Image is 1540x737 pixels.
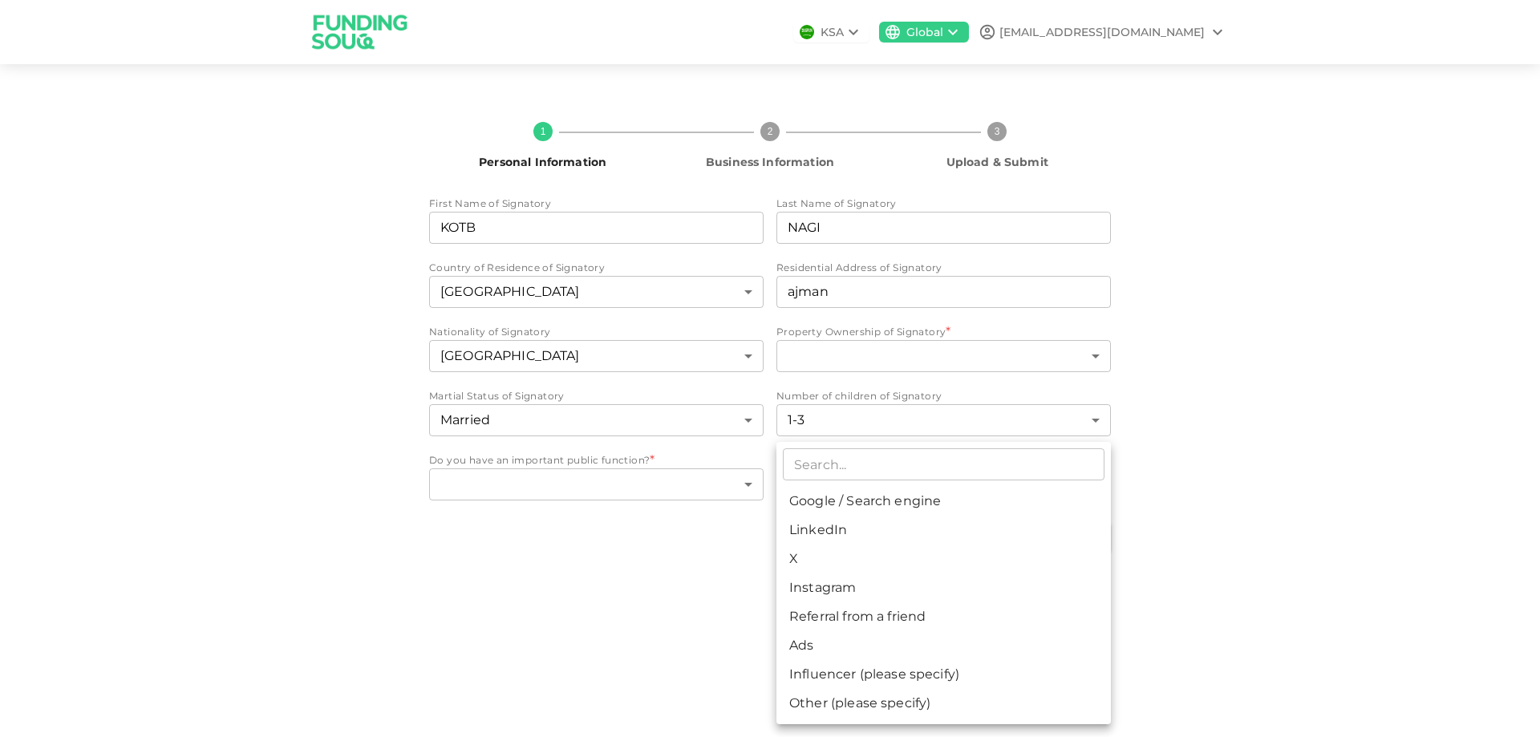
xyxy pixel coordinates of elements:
[776,516,1111,545] li: LinkedIn
[776,602,1111,631] li: Referral from a friend
[776,631,1111,660] li: Ads
[776,545,1111,573] li: X
[776,573,1111,602] li: Instagram
[783,448,1104,480] input: Search...
[776,487,1111,516] li: Google / Search engine
[776,689,1111,718] li: Other (please specify)
[776,660,1111,689] li: Influencer (please specify)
